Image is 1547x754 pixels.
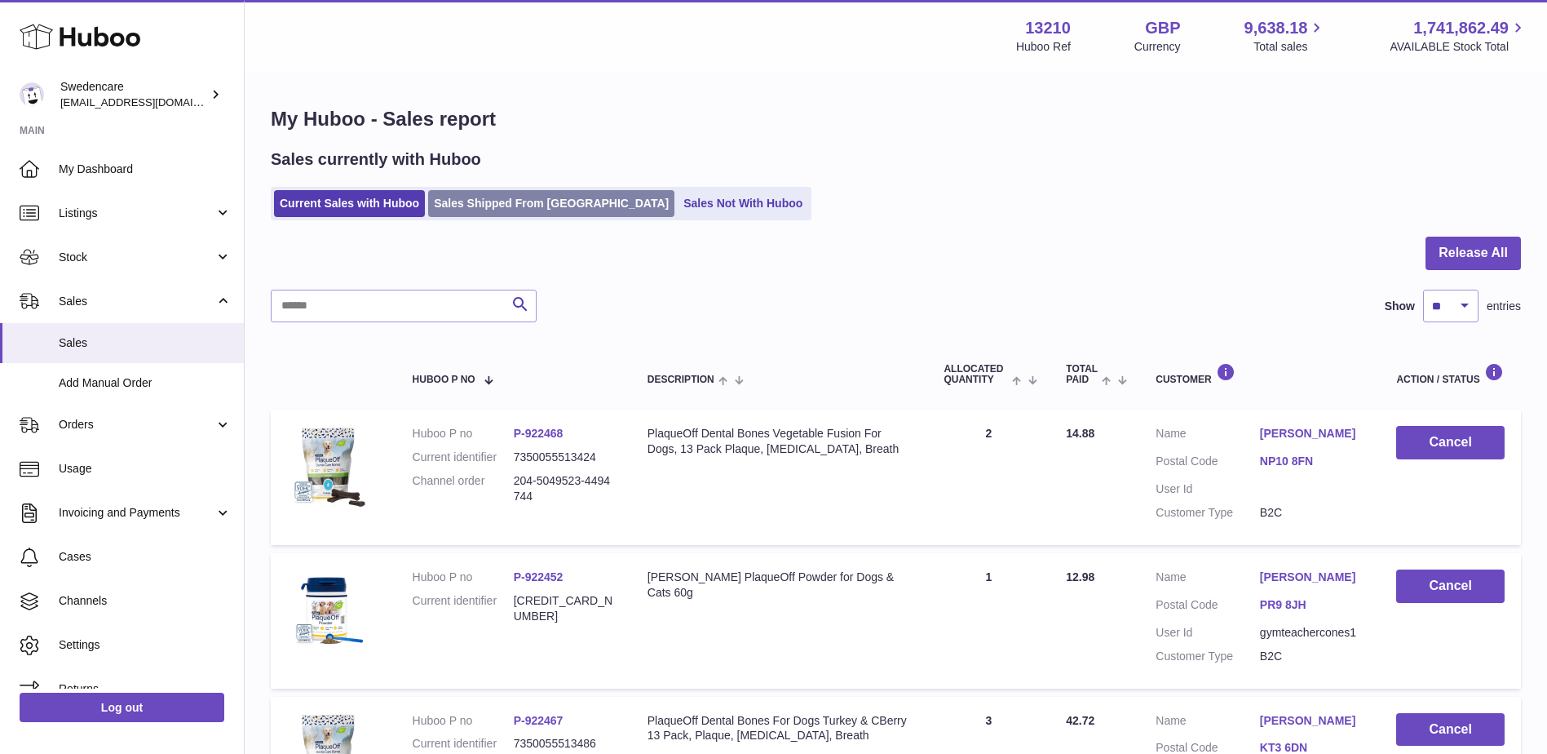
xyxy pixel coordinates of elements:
span: My Dashboard [59,162,232,177]
div: PlaqueOff Dental Bones For Dogs Turkey & CBerry 13 Pack, Plaque, [MEDICAL_DATA], Breath [648,713,912,744]
h2: Sales currently with Huboo [271,149,481,171]
a: [PERSON_NAME] [1260,713,1364,729]
div: PlaqueOff Dental Bones Vegetable Fusion For Dogs, 13 Pack Plaque, [MEDICAL_DATA], Breath [648,426,912,457]
td: 2 [927,410,1050,545]
div: Swedencare [60,79,207,110]
a: 9,638.18 Total sales [1244,17,1327,55]
span: Stock [59,250,214,265]
img: gemma.horsfield@swedencare.co.uk [20,82,44,107]
strong: GBP [1145,17,1180,39]
button: Release All [1425,237,1521,270]
dd: B2C [1260,649,1364,664]
dt: Channel order [413,473,514,504]
dt: Current identifier [413,450,514,465]
span: Sales [59,335,232,351]
dt: Postal Code [1156,597,1260,617]
a: [PERSON_NAME] [1260,426,1364,441]
div: Customer [1156,363,1364,385]
span: Usage [59,461,232,477]
span: Total paid [1066,364,1098,385]
dd: 7350055513486 [514,736,615,752]
dt: Customer Type [1156,505,1260,521]
dd: B2C [1260,505,1364,521]
a: Sales Not With Huboo [678,190,808,217]
a: P-922452 [514,570,564,583]
a: PR9 8JH [1260,597,1364,613]
dd: [CREDIT_CARD_NUMBER] [514,593,615,624]
label: Show [1385,299,1415,314]
a: Sales Shipped From [GEOGRAPHIC_DATA] [428,190,674,217]
span: Sales [59,294,214,309]
dt: Current identifier [413,736,514,752]
span: 14.88 [1066,427,1094,440]
a: P-922468 [514,427,564,440]
button: Cancel [1396,570,1505,603]
span: Huboo P no [413,375,475,385]
div: Huboo Ref [1016,39,1071,55]
strong: 13210 [1025,17,1071,39]
span: 1,741,862.49 [1413,17,1509,39]
dt: Customer Type [1156,649,1260,664]
dt: User Id [1156,481,1260,497]
a: Current Sales with Huboo [274,190,425,217]
dt: Name [1156,426,1260,446]
span: Settings [59,637,232,653]
img: $_57.JPG [287,570,369,651]
span: 12.98 [1066,570,1094,583]
dd: gymteachercones1 [1260,625,1364,641]
button: Cancel [1396,426,1505,459]
div: Currency [1134,39,1181,55]
dt: Current identifier [413,593,514,624]
span: entries [1487,299,1521,314]
span: Returns [59,681,232,697]
dt: Postal Code [1156,454,1260,473]
a: [PERSON_NAME] [1260,570,1364,585]
h1: My Huboo - Sales report [271,106,1521,132]
span: ALLOCATED Quantity [944,364,1007,385]
span: AVAILABLE Stock Total [1390,39,1527,55]
dt: User Id [1156,625,1260,641]
div: Action / Status [1396,363,1505,385]
dt: Huboo P no [413,426,514,441]
dd: 7350055513424 [514,450,615,465]
td: 1 [927,553,1050,689]
div: [PERSON_NAME] PlaqueOff Powder for Dogs & Cats 60g [648,570,912,601]
span: Orders [59,417,214,432]
span: Invoicing and Payments [59,505,214,521]
dt: Huboo P no [413,570,514,585]
button: Cancel [1396,713,1505,747]
dt: Name [1156,570,1260,589]
a: 1,741,862.49 AVAILABLE Stock Total [1390,17,1527,55]
span: Description [648,375,714,385]
img: $_57.JPG [287,426,369,508]
dt: Name [1156,713,1260,733]
span: Channels [59,593,232,609]
span: Cases [59,549,232,565]
span: [EMAIL_ADDRESS][DOMAIN_NAME] [60,95,240,109]
a: NP10 8FN [1260,454,1364,469]
span: Total sales [1253,39,1326,55]
span: Listings [59,206,214,221]
span: 9,638.18 [1244,17,1308,39]
span: Add Manual Order [59,375,232,391]
dd: 204-5049523-4494744 [514,473,615,504]
a: Log out [20,693,224,722]
dt: Huboo P no [413,713,514,729]
span: 42.72 [1066,714,1094,727]
a: P-922467 [514,714,564,727]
